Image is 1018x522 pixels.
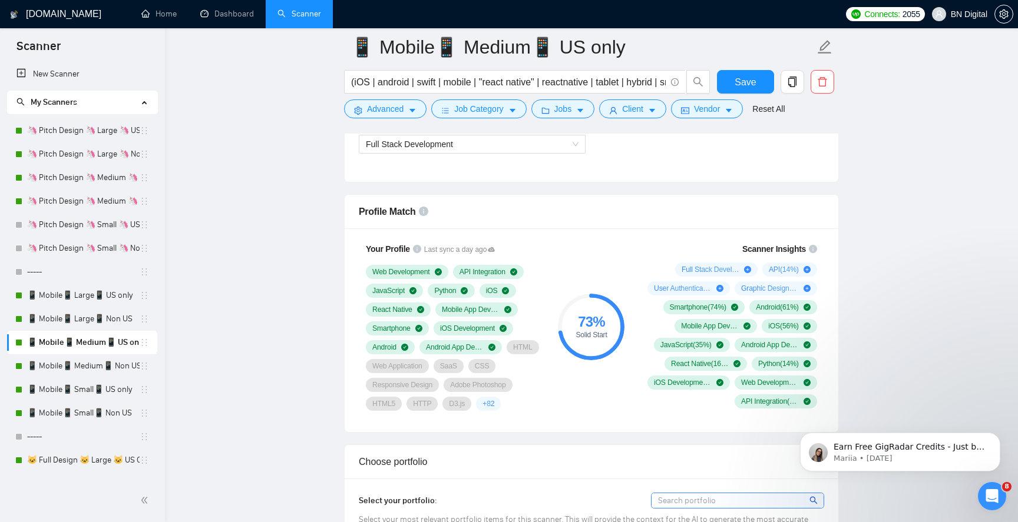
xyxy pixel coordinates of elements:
[671,78,679,86] span: info-circle
[671,99,743,118] button: idcardVendorcaret-down
[366,139,453,149] span: Full Stack Development
[475,361,490,371] span: CSS
[725,106,733,115] span: caret-down
[140,220,149,230] span: holder
[541,106,550,115] span: folder
[7,260,157,284] li: -----
[27,354,140,378] a: 📱 Mobile📱 Medium📱 Non US
[16,97,77,107] span: My Scanners
[200,9,254,19] a: dashboardDashboard
[426,343,484,352] span: Android App Development
[10,5,18,24] img: logo
[7,378,157,401] li: 📱 Mobile📱 Small📱 US only
[417,306,424,313] span: check-circle
[809,245,817,253] span: info-circle
[409,287,417,294] span: check-circle
[27,448,140,472] a: 🐱 Full Design 🐱 Large 🐱 US Only
[419,207,428,216] span: info-circle
[716,379,723,386] span: check-circle
[508,106,517,115] span: caret-down
[354,106,362,115] span: setting
[372,380,432,390] span: Responsive Design
[935,10,943,18] span: user
[140,149,149,159] span: holder
[140,314,149,324] span: holder
[442,305,500,314] span: Mobile App Development
[978,482,1006,510] iframe: Intercom live chat
[140,267,149,277] span: holder
[27,331,140,354] a: 📱 Mobile📱 Medium📱 US only
[140,361,149,371] span: holder
[431,99,526,118] button: barsJob Categorycaret-down
[811,77,834,87] span: delete
[804,360,811,367] span: check-circle
[741,397,799,406] span: API Integration ( 9 %)
[7,448,157,472] li: 🐱 Full Design 🐱 Large 🐱 US Only
[995,9,1013,19] span: setting
[413,399,431,408] span: HTTP
[741,340,799,350] span: Android App Development ( 16 %)
[140,385,149,394] span: holder
[7,62,157,86] li: New Scanner
[482,399,494,408] span: + 82
[648,106,656,115] span: caret-down
[27,401,140,425] a: 📱 Mobile📱 Small📱 Non US
[752,102,785,115] a: Reset All
[7,38,70,62] span: Scanner
[372,324,411,333] span: Smartphone
[817,39,832,55] span: edit
[367,102,404,115] span: Advanced
[486,286,498,295] span: iOS
[804,341,811,348] span: check-circle
[454,102,503,115] span: Job Category
[804,398,811,405] span: check-circle
[372,286,405,295] span: JavaScript
[7,401,157,425] li: 📱 Mobile📱 Small📱 Non US
[717,70,774,94] button: Save
[1002,482,1012,491] span: 8
[756,302,799,312] span: Android ( 61 %)
[7,237,157,260] li: 🦄 Pitch Design 🦄 Small 🦄 Non US
[531,99,595,118] button: folderJobscaret-down
[140,338,149,347] span: holder
[16,98,25,106] span: search
[654,378,712,387] span: iOS Development ( 12 %)
[735,75,756,89] span: Save
[351,75,666,89] input: Search Freelance Jobs...
[450,380,505,390] span: Adobe Photoshop
[7,307,157,331] li: 📱 Mobile📱 Large📱 Non US
[716,285,723,292] span: plus-circle
[27,213,140,237] a: 🦄 Pitch Design 🦄 Small 🦄 US Only
[7,213,157,237] li: 🦄 Pitch Design 🦄 Small 🦄 US Only
[743,322,751,330] span: check-circle
[424,244,495,255] span: Last sync a day ago
[804,379,811,386] span: check-circle
[558,331,624,338] div: Solid Start
[372,399,395,408] span: HTML5
[500,325,507,332] span: check-circle
[510,268,517,275] span: check-circle
[694,102,720,115] span: Vendor
[652,493,824,508] input: Search portfolio
[140,432,149,441] span: holder
[809,494,819,507] span: search
[781,70,804,94] button: copy
[415,325,422,332] span: check-circle
[804,285,811,292] span: plus-circle
[513,343,533,352] span: HTML
[351,32,815,62] input: Scanner name...
[741,284,799,293] span: Graphic Design ( 9 %)
[344,99,427,118] button: settingAdvancedcaret-down
[461,287,468,294] span: check-circle
[686,70,710,94] button: search
[864,8,900,21] span: Connects:
[460,267,505,277] span: API Integration
[7,189,157,213] li: 🦄 Pitch Design 🦄 Medium 🦄 Non US
[16,62,148,86] a: New Scanner
[27,307,140,331] a: 📱 Mobile📱 Large📱 Non US
[7,142,157,166] li: 🦄 Pitch Design 🦄 Large 🦄 Non US
[670,302,726,312] span: Smartphone ( 74 %)
[277,9,321,19] a: searchScanner
[903,8,920,21] span: 2055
